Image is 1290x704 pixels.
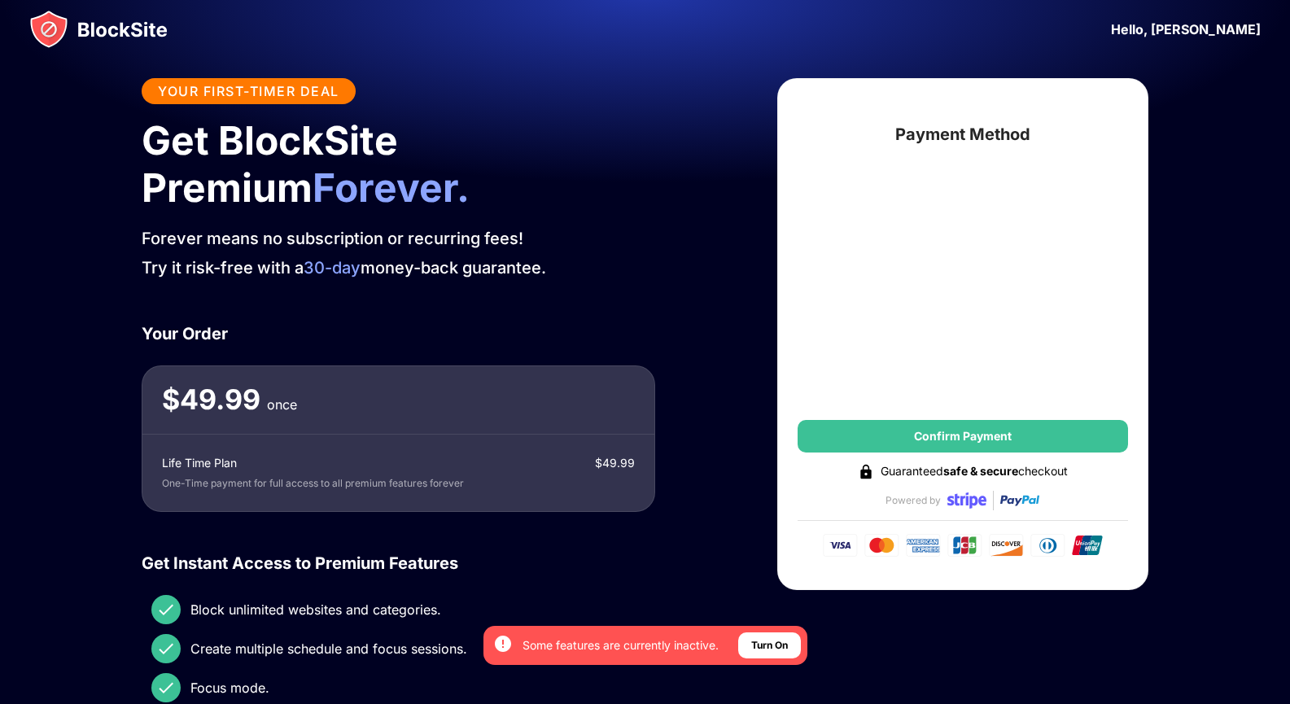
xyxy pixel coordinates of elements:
strong: safe & secure [943,464,1018,478]
img: visa-card.svg [823,534,858,557]
div: Confirm Payment [914,430,1012,443]
div: Focus mode. [190,680,269,696]
div: Forever means no subscription or recurring fees! Try it risk-free with a money-back guarantee. [142,224,655,282]
div: $ 49.99 [162,383,260,417]
div: YOUR FIRST-TIMER DEAL [158,83,339,99]
img: master-card.svg [864,534,899,557]
span: 30-day [304,258,361,278]
img: discover-card.svg [989,534,1024,557]
img: jcb-card.svg [947,534,982,557]
div: Create multiple schedule and focus sessions. [190,641,467,657]
img: check.svg [156,600,176,619]
div: Turn On [751,637,788,654]
img: lock-black.svg [858,464,874,480]
div: Hello, [PERSON_NAME] [1111,21,1261,37]
img: stripe-transparent.svg [947,481,986,520]
img: paypal-transparent.svg [1000,481,1039,520]
img: american-express-card.svg [906,534,941,557]
div: Life Time Plan [162,454,237,472]
div: Get BlockSite Premium [142,117,655,211]
div: once [267,393,297,417]
img: diner-clabs-card.svg [1030,534,1065,557]
img: check.svg [156,678,176,697]
img: union-pay-card.svg [1072,536,1103,555]
img: error-circle-white.svg [493,634,513,654]
div: Your Order [142,321,655,346]
iframe: Secure payment input frame [794,157,1131,404]
img: check.svg [156,639,176,658]
div: Block unlimited websites and categories. [190,601,441,618]
img: blocksite-icon.svg [29,10,168,49]
div: Get Instant Access to Premium Features [142,551,655,575]
span: Forever. [313,164,470,212]
div: Payment Method [798,125,1128,144]
div: Powered by [886,494,941,506]
div: $ 49.99 [595,454,635,472]
div: One-Time payment for full access to all premium features forever [162,475,464,492]
div: Some features are currently inactive. [523,637,719,654]
div: Guaranteed checkout [881,462,1068,480]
